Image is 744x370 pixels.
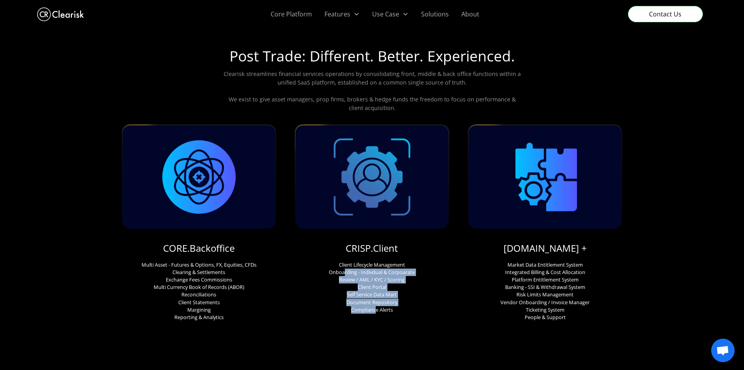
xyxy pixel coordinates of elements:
div: Features [324,9,350,19]
p: Client Lifecycle Management Onboarding - Indivdual & Corpoarate Review / AML / KYC / Scoring Clie... [329,261,415,314]
a: [DOMAIN_NAME] + [504,242,587,255]
a: CRISP.Client [346,242,398,255]
a: CORE.Backoffice [163,242,235,255]
a: home [37,5,84,23]
p: Clearisk streamlines financial services operations by consolidating front, middle & back office f... [222,70,522,112]
a: Contact Us [628,6,703,22]
h1: Post Trade: Different. Better. Experienced. [229,47,515,70]
p: Market Data Entitlement System Integrated Billing & Cost Allocation Platform Entitlement System B... [500,261,590,321]
div: Use Case [372,9,399,19]
div: Open chat [711,339,735,362]
p: Multi Asset - Futures & Options, FX, Equities, CFDs Clearing & Settlements Exchange Fees Commissi... [142,261,256,321]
